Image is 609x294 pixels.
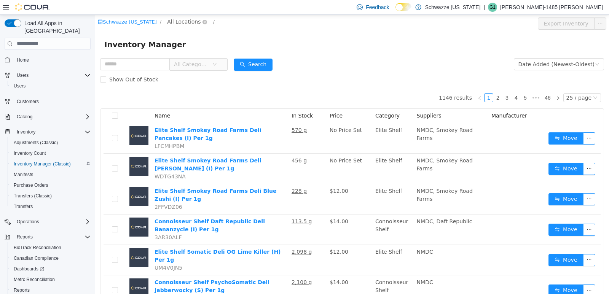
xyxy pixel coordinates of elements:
[11,81,29,91] a: Users
[59,264,174,278] a: Connoisseur Shelf PsychoSomatic Deli Jabberwocky (S) Per 1g
[34,233,53,252] img: Elite Shelf Somatic Deli OG Lime Killer (H) Per 1g placeholder
[234,203,253,210] span: $14.00
[14,112,35,121] button: Catalog
[196,98,218,104] span: In Stock
[11,170,91,179] span: Manifests
[447,78,458,87] li: 46
[59,143,166,157] a: Elite Shelf Smokey Road Farms Deli [PERSON_NAME] (I) Per 1g
[11,254,62,263] a: Canadian Compliance
[14,232,36,242] button: Reports
[488,178,500,191] button: icon: ellipsis
[139,44,177,56] button: icon: searchSearch
[461,81,465,86] i: icon: right
[11,181,51,190] a: Purchase Orders
[15,3,49,11] img: Cova
[2,54,94,65] button: Home
[34,142,53,161] img: Elite Shelf Smokey Road Farms Deli Dulce De Uva (I) Per 1g placeholder
[399,79,407,87] a: 2
[117,47,122,52] i: icon: down
[389,78,398,87] li: 1
[17,219,39,225] span: Operations
[322,98,346,104] span: Suppliers
[107,5,112,10] i: icon: close-circle
[59,173,181,187] a: Elite Shelf Smokey Road Farms Deli Blue Zushi (I) Per 1g
[277,139,319,169] td: Elite Shelf
[425,3,481,12] p: Schwazze [US_STATE]
[2,216,94,227] button: Operations
[426,78,435,87] li: 5
[14,55,91,65] span: Home
[488,209,500,221] button: icon: ellipsis
[11,202,36,211] a: Transfers
[453,118,488,130] button: icon: swapMove
[322,264,338,270] span: NMDC
[11,275,58,284] a: Metrc Reconciliation
[2,111,94,122] button: Catalog
[14,217,91,226] span: Operations
[488,118,500,130] button: icon: ellipsis
[196,143,212,149] u: 456 g
[453,148,488,160] button: icon: swapMove
[17,234,33,240] span: Reports
[8,201,94,212] button: Transfers
[14,172,33,178] span: Manifests
[277,169,319,200] td: Elite Shelf
[14,83,26,89] span: Users
[488,3,497,12] div: Gabriel-1485 Montoya
[435,78,447,87] span: •••
[3,5,8,10] i: icon: shop
[59,234,186,248] a: Elite Shelf Somatic Deli OG Lime Killer (H) Per 1g
[118,4,120,10] span: /
[453,209,488,221] button: icon: swapMove
[2,127,94,137] button: Inventory
[366,3,389,11] span: Feedback
[17,57,29,63] span: Home
[322,112,378,126] span: NMDC, Smokey Road Farms
[11,264,47,273] a: Dashboards
[426,79,434,87] a: 5
[59,189,87,195] span: 2FFVDZ06
[11,243,64,252] a: BioTrack Reconciliation
[11,170,36,179] a: Manifests
[59,159,91,165] span: WDTG43NA
[322,203,377,210] span: NMDC, Daft Republic
[8,264,94,274] a: Dashboards
[59,98,75,104] span: Name
[498,81,502,86] i: icon: down
[11,138,61,147] a: Adjustments (Classic)
[395,3,411,11] input: Dark Mode
[499,3,511,15] button: icon: ellipsis
[14,127,38,137] button: Inventory
[8,180,94,191] button: Purchase Orders
[14,56,32,65] a: Home
[14,182,48,188] span: Purchase Orders
[8,242,94,253] button: BioTrack Reconciliation
[2,96,94,107] button: Customers
[398,78,407,87] li: 2
[408,79,416,87] a: 3
[8,159,94,169] button: Inventory Manager (Classic)
[277,108,319,139] td: Elite Shelf
[11,275,91,284] span: Metrc Reconciliation
[234,234,253,240] span: $12.00
[11,62,66,68] span: Show Out of Stock
[435,78,447,87] li: Next 5 Pages
[14,140,58,146] span: Adjustments (Classic)
[14,245,61,251] span: BioTrack Reconciliation
[423,44,499,55] div: Date Added (Newest-Oldest)
[234,173,253,179] span: $12.00
[322,143,378,157] span: NMDC, Smokey Road Farms
[196,203,217,210] u: 113.5 g
[14,127,91,137] span: Inventory
[234,143,267,149] span: No Price Set
[234,98,247,104] span: Price
[196,112,212,118] u: 570 g
[196,234,217,240] u: 2,098 g
[396,98,432,104] span: Manufacturer
[8,191,94,201] button: Transfers (Classic)
[14,112,91,121] span: Catalog
[8,81,94,91] button: Users
[34,264,53,283] img: Connoisseur Shelf PsychoSomatic Deli Jabberwocky (S) Per 1g placeholder
[488,148,500,160] button: icon: ellipsis
[17,72,29,78] span: Users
